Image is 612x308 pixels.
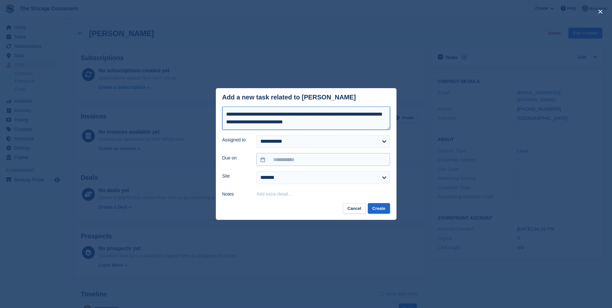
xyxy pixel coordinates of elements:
label: Assigned to [222,137,249,143]
button: Cancel [343,203,366,214]
label: Notes [222,191,249,198]
button: Add extra detail… [256,191,292,197]
button: close [595,6,606,17]
button: Create [368,203,390,214]
label: Due on [222,155,249,161]
label: Site [222,173,249,180]
div: Add a new task related to [PERSON_NAME] [222,94,356,101]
